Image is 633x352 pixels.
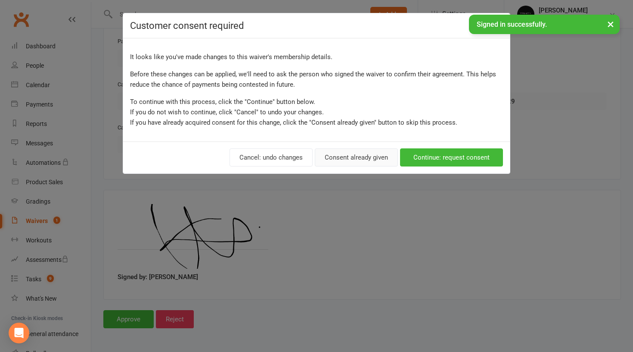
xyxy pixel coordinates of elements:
[230,148,313,167] button: Cancel: undo changes
[477,20,547,28] span: Signed in successfully.
[9,323,29,343] div: Open Intercom Messenger
[315,148,398,167] button: Consent already given
[130,97,503,128] p: To continue with this process, click the "Continue" button below. If you do not wish to continue,...
[603,15,618,33] button: ×
[130,119,457,126] span: If you have already acquired consent for this change, click the "Consent already given" button to...
[130,69,503,90] p: Before these changes can be applied, we'll need to ask the person who signed the waiver to confir...
[400,148,503,167] button: Continue: request consent
[130,52,503,62] p: It looks like you've made changes to this waiver's membership details.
